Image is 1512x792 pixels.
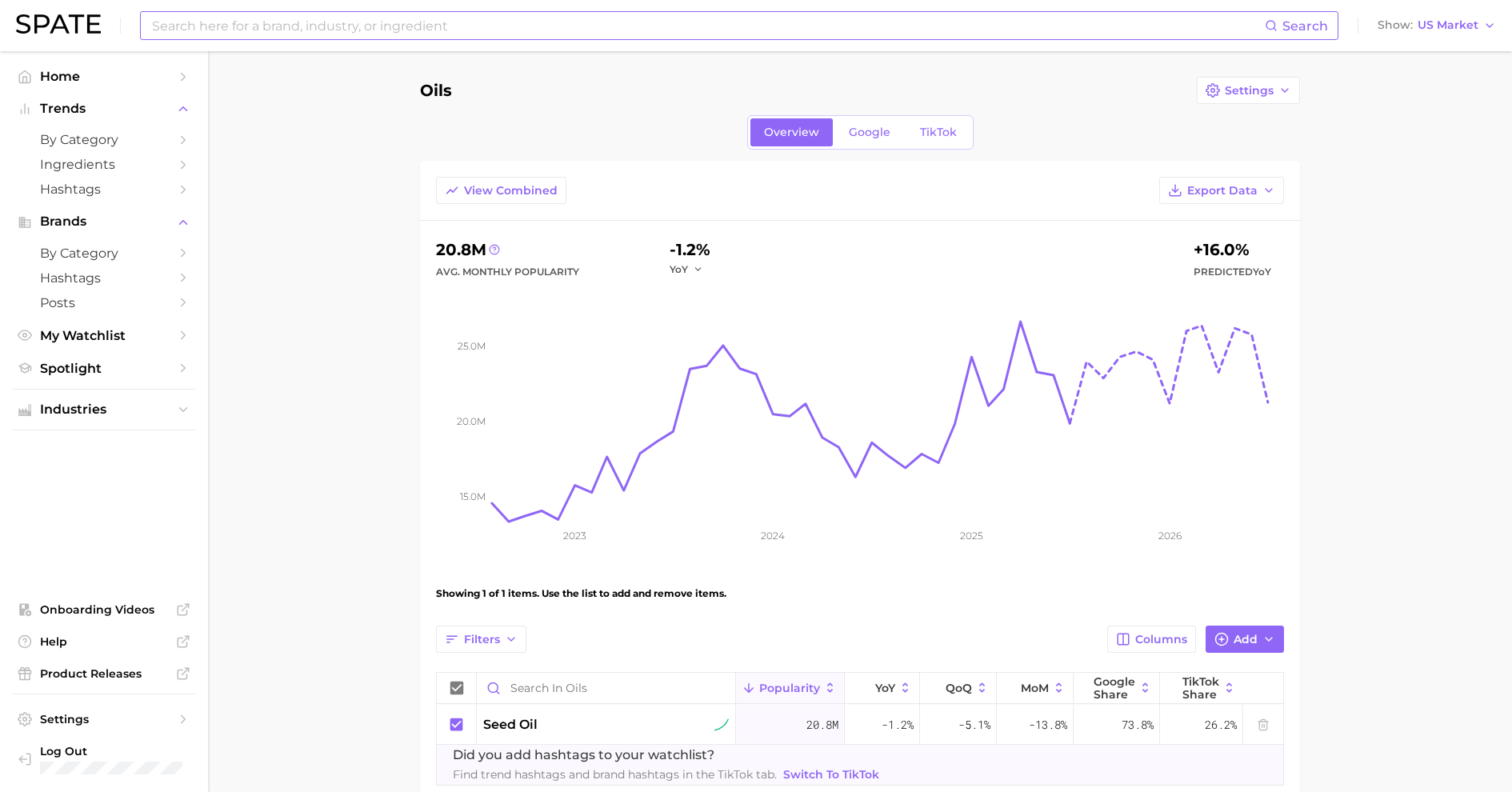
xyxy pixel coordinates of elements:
[40,102,168,116] span: Trends
[436,626,526,653] button: Filters
[1206,626,1284,653] button: Add
[13,177,195,202] a: Hashtags
[150,12,1265,39] input: Search here for a brand, industry, or ingredient
[13,127,195,152] a: by Category
[457,415,486,427] tspan: 20.0m
[13,210,195,234] button: Brands
[1029,715,1067,734] span: -13.8%
[464,184,558,198] span: View Combined
[1122,715,1154,734] span: 73.8%
[436,262,579,282] div: Avg. Monthly Popularity
[835,118,904,146] a: Google
[960,530,983,542] tspan: 2025
[1378,21,1413,30] span: Show
[1374,15,1500,36] button: ShowUS Market
[1021,682,1049,694] span: MoM
[1135,633,1187,646] span: Columns
[1094,675,1135,701] span: Google Share
[845,673,920,704] button: YoY
[437,705,1283,745] button: seed oilsustained riser20.8m-1.2%-5.1%-13.8%73.8%26.2%
[736,673,845,704] button: Popularity
[1234,633,1258,646] span: Add
[1194,237,1271,262] div: +16.0%
[40,69,168,84] span: Home
[458,340,486,352] tspan: 25.0m
[764,126,819,139] span: Overview
[40,602,168,617] span: Onboarding Videos
[1159,177,1284,204] button: Export Data
[1225,84,1274,98] span: Settings
[40,214,168,229] span: Brands
[453,746,882,765] span: Did you add hashtags to your watchlist?
[759,682,820,694] span: Popularity
[1158,530,1182,542] tspan: 2026
[1282,18,1328,34] span: Search
[464,633,500,646] span: Filters
[1418,21,1478,30] span: US Market
[13,97,195,121] button: Trends
[40,182,168,197] span: Hashtags
[460,490,486,502] tspan: 15.0m
[13,398,195,422] button: Industries
[40,328,168,343] span: My Watchlist
[13,630,195,654] a: Help
[714,718,729,732] img: sustained riser
[40,157,168,172] span: Ingredients
[780,765,882,785] a: Switch to TikTok
[40,666,168,681] span: Product Releases
[13,739,195,779] a: Log out. Currently logged in with e-mail alyssa@spate.nyc.
[1253,266,1271,278] span: YoY
[761,530,785,542] tspan: 2024
[477,673,735,703] input: Search in Oils
[453,765,882,785] span: Find trend hashtags and brand hashtags in the TikTok tab.
[40,744,182,758] span: Log Out
[920,673,997,704] button: QoQ
[13,241,195,266] a: by Category
[436,571,1284,616] div: Showing 1 of 1 items. Use the list to add and remove items.
[40,712,168,726] span: Settings
[16,14,101,34] img: SPATE
[1107,626,1196,653] button: Columns
[1194,262,1271,282] span: Predicted
[1074,673,1160,704] button: Google Share
[40,361,168,376] span: Spotlight
[1160,673,1243,704] button: TikTok Share
[882,715,914,734] span: -1.2%
[13,598,195,622] a: Onboarding Videos
[13,662,195,686] a: Product Releases
[13,64,195,89] a: Home
[670,262,704,276] button: YoY
[13,266,195,290] a: Hashtags
[436,237,579,262] div: 20.8m
[670,262,688,276] span: YoY
[1182,675,1219,701] span: TikTok Share
[783,768,879,782] span: Switch to TikTok
[670,237,714,262] div: -1.2%
[906,118,970,146] a: TikTok
[1197,77,1300,104] button: Settings
[13,152,195,177] a: Ingredients
[13,707,195,731] a: Settings
[40,270,168,286] span: Hashtags
[40,246,168,261] span: by Category
[13,356,195,381] a: Spotlight
[40,634,168,649] span: Help
[40,295,168,310] span: Posts
[13,323,195,348] a: My Watchlist
[436,177,566,204] button: View Combined
[806,715,838,734] span: 20.8m
[750,118,833,146] a: Overview
[946,682,972,694] span: QoQ
[875,682,895,694] span: YoY
[958,715,990,734] span: -5.1%
[13,290,195,315] a: Posts
[920,126,957,139] span: TikTok
[1187,184,1258,198] span: Export Data
[563,530,586,542] tspan: 2023
[420,82,452,99] h1: Oils
[483,715,538,734] span: seed oil
[40,132,168,147] span: by Category
[1205,715,1237,734] span: 26.2%
[849,126,890,139] span: Google
[40,402,168,417] span: Industries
